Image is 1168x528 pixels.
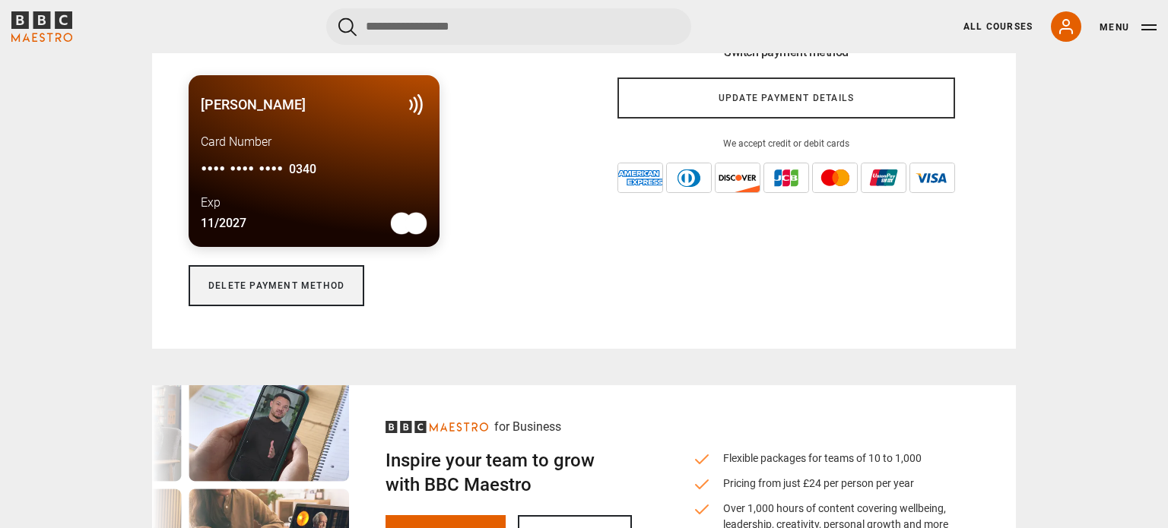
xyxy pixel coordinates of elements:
[201,133,427,151] p: Card Number
[715,163,760,193] img: discover
[763,163,809,193] img: jcb
[390,212,427,235] img: mastercard
[693,451,955,466] li: Flexible packages for teams of 10 to 1,000
[189,265,364,306] a: Delete payment method
[617,163,663,193] img: amex
[812,163,858,193] img: mastercard
[666,163,712,193] img: diners
[1100,20,1157,35] button: Toggle navigation
[494,418,561,436] p: for Business
[201,194,221,212] p: Exp
[963,20,1033,33] a: All Courses
[289,157,316,182] span: 0340
[201,214,246,232] p: 11/2027
[11,11,72,42] svg: BBC Maestro
[617,137,955,150] p: We accept credit or debit cards
[201,157,427,182] p: •••• •••• ••••
[326,8,691,45] input: Search
[386,421,488,433] svg: BBC Maestro
[861,163,906,193] img: unionpay
[909,163,955,193] img: visa
[386,448,632,497] h2: Inspire your team to grow with BBC Maestro
[693,476,955,492] li: Pricing from just £24 per person per year
[338,17,357,36] button: Submit the search query
[201,94,306,115] p: [PERSON_NAME]
[617,77,955,119] a: Update payment details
